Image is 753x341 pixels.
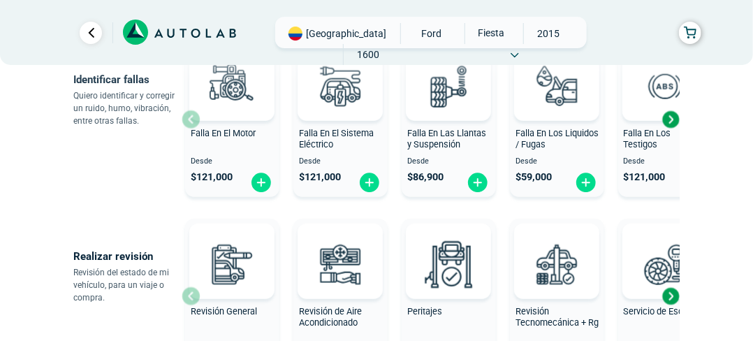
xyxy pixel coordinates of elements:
[624,157,707,166] span: Desde
[618,42,712,197] button: Falla En Los Testigos Desde $121,000
[250,172,272,194] img: fi_plus-circle2.svg
[407,171,444,183] span: $ 86,900
[288,27,302,41] img: Flag of COLOMBIA
[299,128,374,150] span: Falla En El Sistema Eléctrico
[191,306,257,317] span: Revisión General
[191,157,274,166] span: Desde
[660,109,681,130] div: Next slide
[418,55,479,117] img: diagnostic_suspension-v3.svg
[516,128,599,150] span: Falla En Los Liquidos / Fugas
[624,306,701,317] span: Servicio de Escáner
[660,286,681,307] div: Next slide
[344,44,393,65] span: 1600
[293,42,388,197] button: Falla En El Sistema Eléctrico Desde $121,000
[516,171,552,183] span: $ 59,000
[80,22,102,44] a: Ir al paso anterior
[516,306,599,328] span: Revisión Tecnomecánica + Rg
[299,171,341,183] span: $ 121,000
[191,128,256,138] span: Falla En El Motor
[516,157,599,166] span: Desde
[634,233,696,295] img: escaner-v3.svg
[191,171,233,183] span: $ 121,000
[407,157,490,166] span: Desde
[299,157,382,166] span: Desde
[306,27,386,41] span: [GEOGRAPHIC_DATA]
[624,171,666,183] span: $ 121,000
[624,128,671,150] span: Falla En Los Testigos
[526,233,587,295] img: revision_tecno_mecanica-v3.svg
[73,247,182,266] p: Realizar revisión
[73,70,182,89] p: Identificar fallas
[407,306,442,317] span: Peritajes
[407,128,486,150] span: Falla En Las Llantas y Suspensión
[418,233,479,295] img: peritaje-v3.svg
[510,42,604,197] button: Falla En Los Liquidos / Fugas Desde $59,000
[402,42,496,197] button: Falla En Las Llantas y Suspensión Desde $86,900
[536,226,578,268] img: AD0BCuuxAAAAAElFTkSuQmCC
[73,266,182,304] p: Revisión del estado de mi vehículo, para un viaje o compra.
[201,233,263,295] img: revision_general-v3.svg
[309,233,371,295] img: aire_acondicionado-v3.svg
[73,89,182,127] p: Quiero identificar y corregir un ruido, humo, vibración, entre otras fallas.
[644,226,686,268] img: AD0BCuuxAAAAAElFTkSuQmCC
[427,226,469,268] img: AD0BCuuxAAAAAElFTkSuQmCC
[211,226,253,268] img: AD0BCuuxAAAAAElFTkSuQmCC
[358,172,381,194] img: fi_plus-circle2.svg
[575,172,597,194] img: fi_plus-circle2.svg
[524,23,573,44] span: 2015
[465,23,515,43] span: FIESTA
[309,55,371,117] img: diagnostic_bombilla-v3.svg
[185,42,279,197] button: Falla En El Motor Desde $121,000
[407,23,456,44] span: FORD
[467,172,489,194] img: fi_plus-circle2.svg
[634,55,696,117] img: diagnostic_diagnostic_abs-v3.svg
[299,306,362,328] span: Revisión de Aire Acondicionado
[526,55,587,117] img: diagnostic_gota-de-sangre-v3.svg
[319,226,361,268] img: AD0BCuuxAAAAAElFTkSuQmCC
[201,55,263,117] img: diagnostic_engine-v3.svg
